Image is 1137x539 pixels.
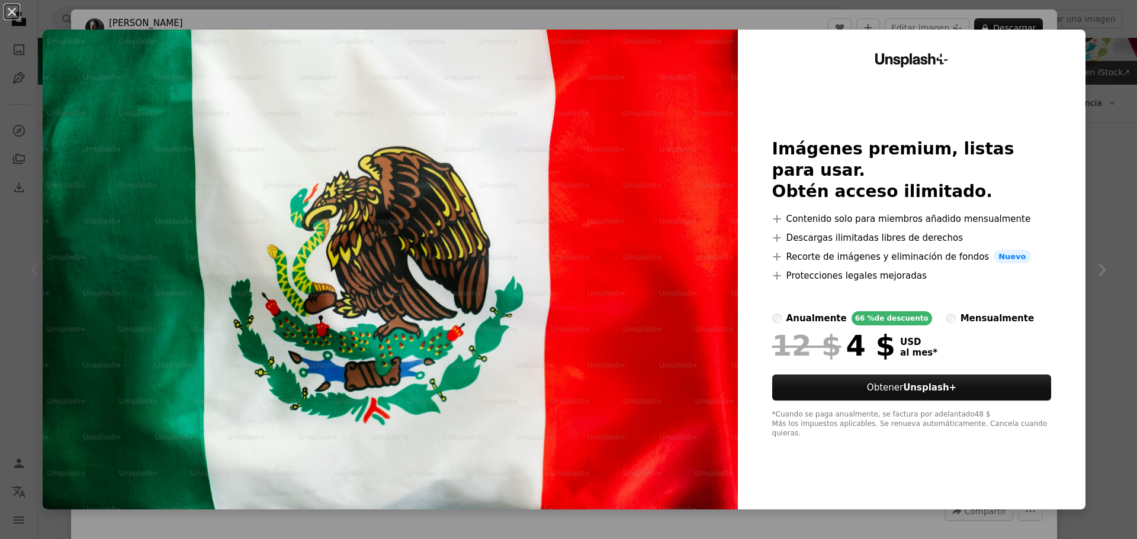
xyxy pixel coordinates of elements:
div: *Cuando se paga anualmente, se factura por adelantado 48 $ Más los impuestos aplicables. Se renue... [772,410,1052,438]
button: ObtenerUnsplash+ [772,375,1052,401]
input: mensualmente [946,314,956,323]
li: Contenido solo para miembros añadido mensualmente [772,212,1052,226]
span: Nuevo [994,250,1030,264]
strong: Unsplash+ [903,382,956,393]
div: mensualmente [961,311,1034,325]
h2: Imágenes premium, listas para usar. Obtén acceso ilimitado. [772,138,1052,202]
div: 66 % de descuento [852,311,932,325]
input: anualmente66 %de descuento [772,314,782,323]
span: USD [900,337,937,347]
li: Protecciones legales mejoradas [772,269,1052,283]
li: Recorte de imágenes y eliminación de fondos [772,250,1052,264]
span: al mes * [900,347,937,358]
div: 4 $ [772,330,895,361]
div: anualmente [786,311,847,325]
span: 12 $ [772,330,841,361]
li: Descargas ilimitadas libres de derechos [772,231,1052,245]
